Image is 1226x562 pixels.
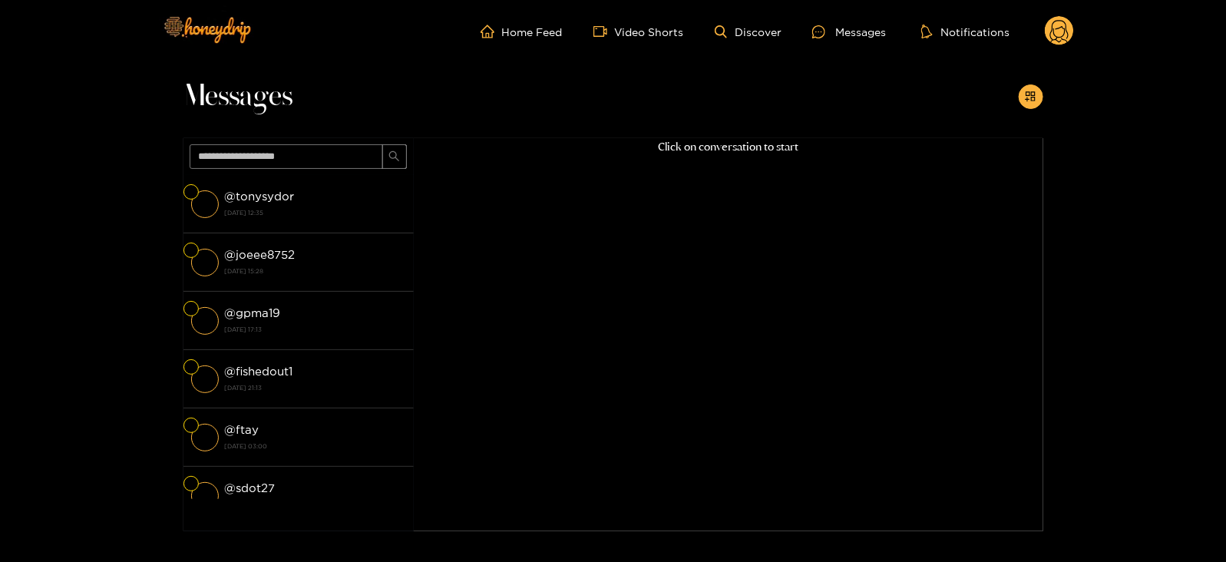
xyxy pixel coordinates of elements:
img: conversation [191,424,219,451]
img: Fan Level [187,480,196,489]
img: conversation [191,482,219,510]
span: search [388,150,400,164]
a: Discover [715,25,782,38]
img: conversation [191,307,219,335]
img: Fan Level [187,188,196,197]
img: conversation [191,190,219,218]
img: Fan Level [187,421,196,431]
a: Home Feed [481,25,563,38]
strong: @ gpma19 [225,306,281,319]
span: home [481,25,502,38]
span: video-camera [593,25,615,38]
strong: @ joeee8752 [225,248,296,261]
strong: @ fishedout1 [225,365,293,378]
strong: [DATE] 17:13 [225,322,406,336]
div: Messages [812,23,886,41]
span: appstore-add [1025,91,1036,104]
p: Click on conversation to start [414,138,1043,156]
strong: [DATE] 09:30 [225,498,406,511]
button: Notifications [917,24,1014,39]
strong: @ tonysydor [225,190,295,203]
img: Fan Level [187,305,196,314]
button: appstore-add [1019,84,1043,109]
strong: @ ftay [225,423,259,436]
button: search [382,144,407,169]
img: Fan Level [187,246,196,256]
strong: [DATE] 15:28 [225,264,406,278]
img: Fan Level [187,363,196,372]
a: Video Shorts [593,25,684,38]
img: conversation [191,249,219,276]
strong: @ sdot27 [225,481,276,494]
strong: [DATE] 03:00 [225,439,406,453]
strong: [DATE] 12:35 [225,206,406,220]
span: Messages [183,78,293,115]
strong: [DATE] 21:13 [225,381,406,395]
img: conversation [191,365,219,393]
